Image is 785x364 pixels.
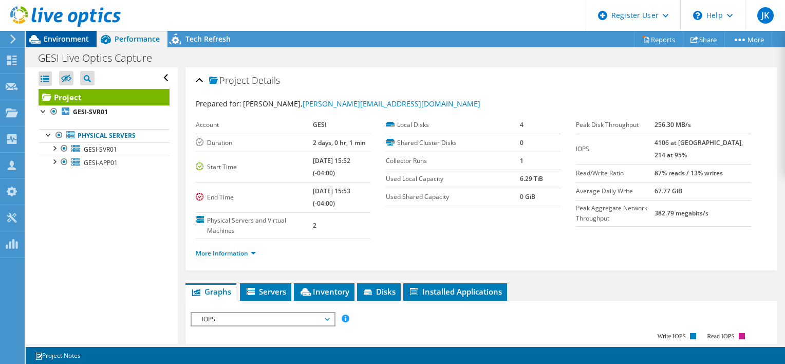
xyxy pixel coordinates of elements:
[209,76,249,86] span: Project
[44,34,89,44] span: Environment
[39,142,170,156] a: GESI-SVR01
[655,120,691,129] b: 256.30 MB/s
[33,52,168,64] h1: GESI Live Optics Capture
[197,313,329,325] span: IOPS
[196,120,313,130] label: Account
[196,192,313,203] label: End Time
[252,74,280,86] span: Details
[408,286,502,297] span: Installed Applications
[39,156,170,169] a: GESI-APP01
[386,138,520,148] label: Shared Cluster Disks
[39,89,170,105] a: Project
[757,7,774,24] span: JK
[520,174,543,183] b: 6.29 TiB
[84,158,118,167] span: GESI-APP01
[576,203,655,224] label: Peak Aggregate Network Throughput
[520,156,524,165] b: 1
[39,129,170,142] a: Physical Servers
[196,249,256,258] a: More Information
[707,333,735,340] text: Read IOPS
[683,31,725,47] a: Share
[657,333,686,340] text: Write IOPS
[386,156,520,166] label: Collector Runs
[576,144,655,154] label: IOPS
[576,186,655,196] label: Average Daily Write
[655,187,682,195] b: 67.77 GiB
[520,192,535,201] b: 0 GiB
[313,120,327,129] b: GESI
[520,138,524,147] b: 0
[576,120,655,130] label: Peak Disk Throughput
[243,99,480,108] span: [PERSON_NAME],
[115,34,160,44] span: Performance
[185,34,231,44] span: Tech Refresh
[191,286,231,297] span: Graphs
[196,99,241,108] label: Prepared for:
[655,138,743,159] b: 4106 at [GEOGRAPHIC_DATA], 214 at 95%
[196,162,313,172] label: Start Time
[655,169,723,177] b: 87% reads / 13% writes
[28,349,88,362] a: Project Notes
[386,192,520,202] label: Used Shared Capacity
[693,11,702,20] svg: \n
[362,286,396,297] span: Disks
[299,286,349,297] span: Inventory
[724,31,772,47] a: More
[576,168,655,178] label: Read/Write Ratio
[313,156,350,177] b: [DATE] 15:52 (-04:00)
[196,215,313,236] label: Physical Servers and Virtual Machines
[84,145,117,154] span: GESI-SVR01
[196,138,313,148] label: Duration
[386,120,520,130] label: Local Disks
[73,107,108,116] b: GESI-SVR01
[634,31,683,47] a: Reports
[39,105,170,119] a: GESI-SVR01
[313,138,366,147] b: 2 days, 0 hr, 1 min
[386,174,520,184] label: Used Local Capacity
[303,99,480,108] a: [PERSON_NAME][EMAIL_ADDRESS][DOMAIN_NAME]
[520,120,524,129] b: 4
[655,209,708,217] b: 382.79 megabits/s
[313,187,350,208] b: [DATE] 15:53 (-04:00)
[313,221,316,230] b: 2
[245,286,286,297] span: Servers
